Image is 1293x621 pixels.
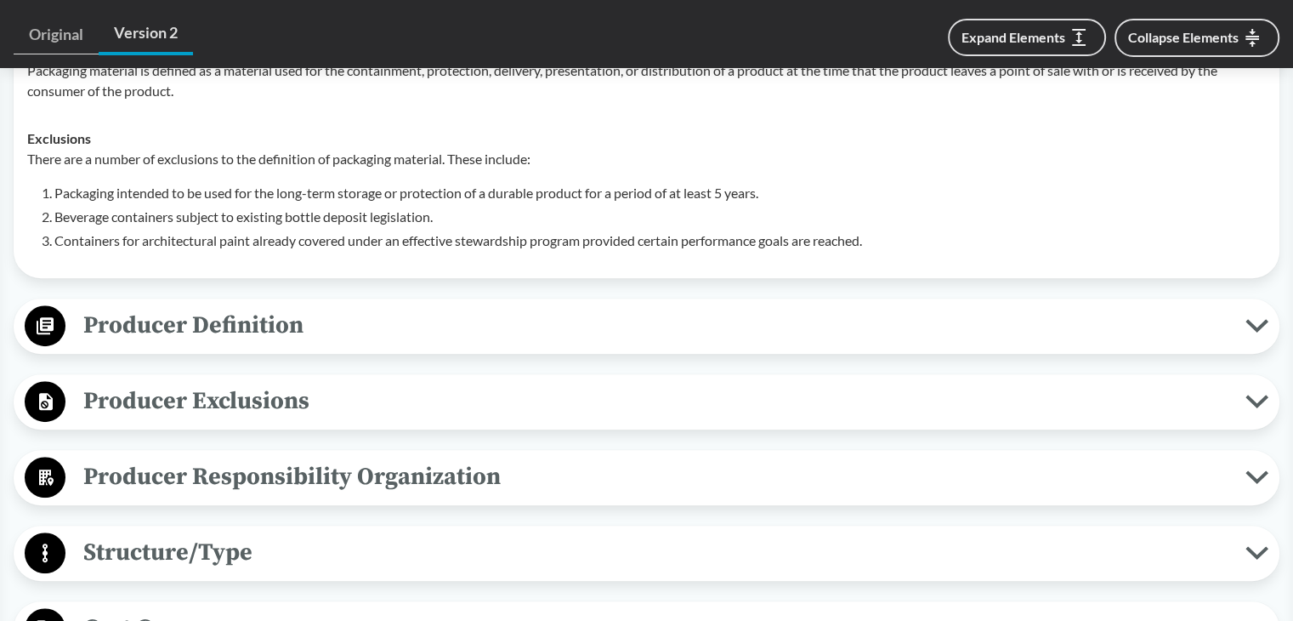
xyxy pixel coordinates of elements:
li: Packaging intended to be used for the long-term storage or protection of a durable product for a ... [54,183,1266,203]
p: Packaging material is defined as a material used for the containment, protection, delivery, prese... [27,60,1266,101]
span: Producer Exclusions [65,382,1245,420]
button: Producer Exclusions [20,380,1273,424]
span: Producer Definition [65,306,1245,345]
p: There are a number of exclusions to the definition of packaging material. These include: [27,149,1266,169]
a: Original [14,15,99,54]
button: Structure/Type [20,532,1273,575]
a: Version 2 [99,14,193,55]
li: Beverage containers subject to existing bottle deposit legislation. [54,207,1266,227]
span: Producer Responsibility Organization [65,458,1245,496]
button: Producer Definition [20,305,1273,348]
li: Containers for architectural paint already covered under an effective stewardship program provide... [54,231,1266,251]
button: Producer Responsibility Organization [20,456,1273,499]
span: Structure/Type [65,533,1245,572]
button: Expand Elements [948,19,1106,56]
strong: Exclusions [27,130,91,146]
button: Collapse Elements [1114,19,1279,57]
